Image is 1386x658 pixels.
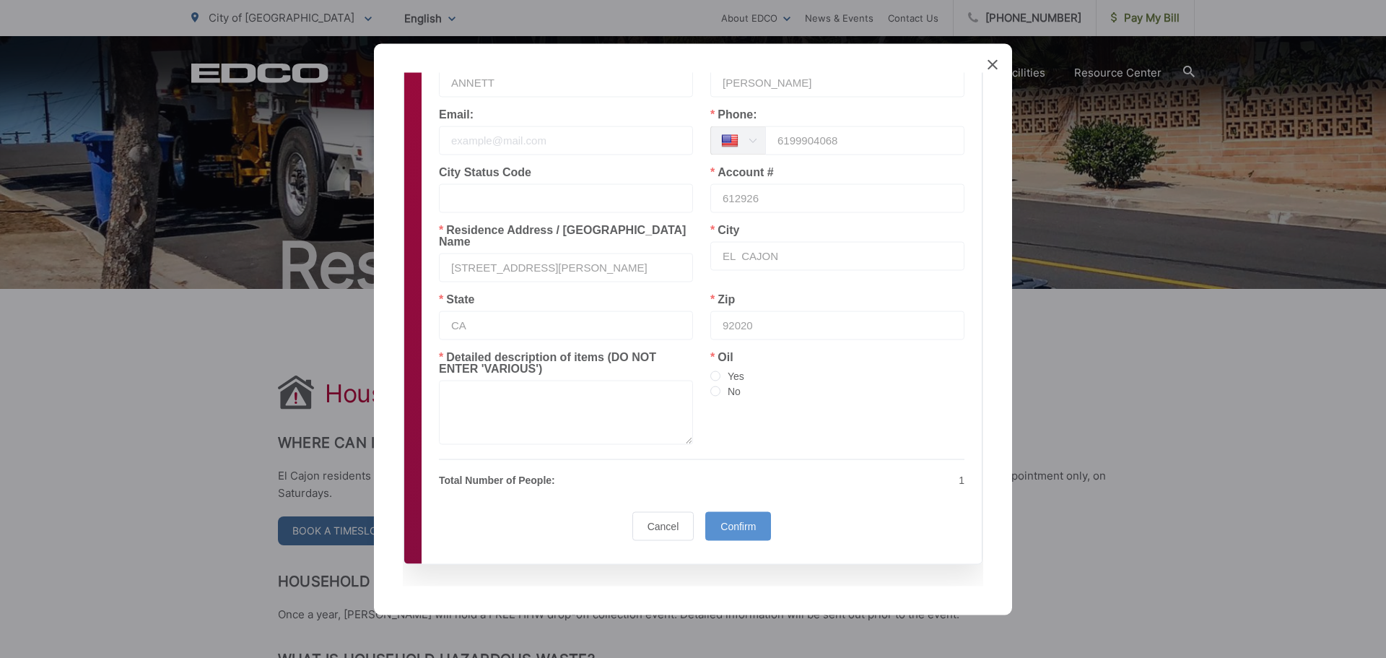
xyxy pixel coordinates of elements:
label: Email: [439,108,474,120]
span: Confirm [720,520,756,532]
label: City [710,224,739,235]
span: Cancel [648,520,679,532]
label: Phone: [710,108,757,120]
input: example@mail.com [439,126,693,155]
p: Total Number of People: [439,471,693,488]
span: No [720,385,741,397]
input: (201) 555 0123 [765,126,964,155]
label: Oil [710,351,733,363]
label: City Status Code [439,166,531,178]
label: State [439,293,474,305]
label: Account # [710,166,774,178]
span: Yes [720,370,744,381]
label: Zip [710,293,735,305]
label: Detailed description of items (DO NOT ENTER 'VARIOUS') [439,351,693,374]
p: 1 [710,471,964,488]
label: Residence Address / [GEOGRAPHIC_DATA] Name [439,224,693,247]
